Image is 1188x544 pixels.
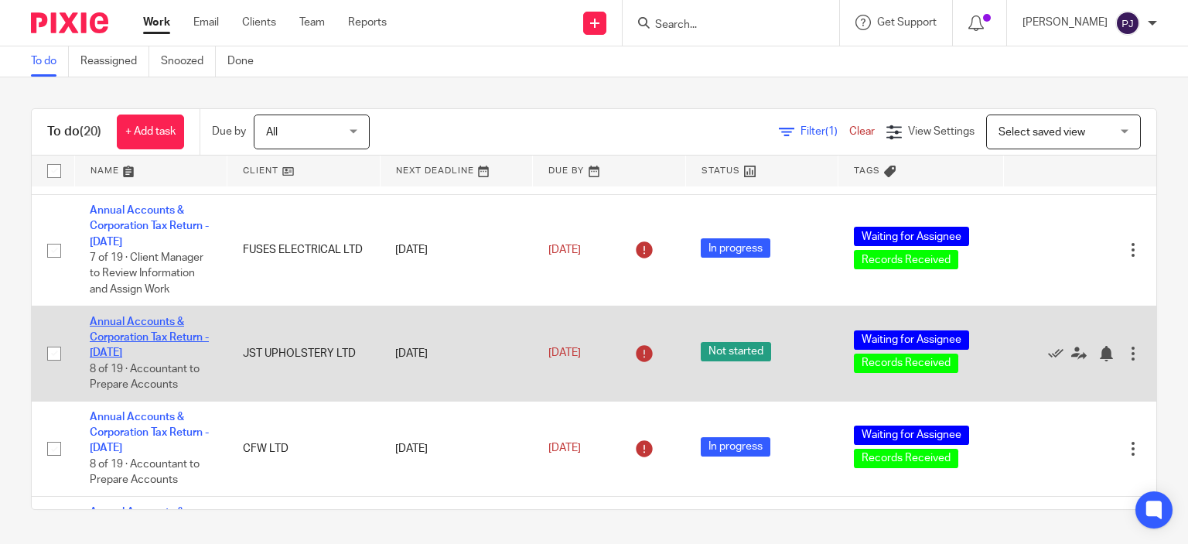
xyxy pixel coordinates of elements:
[242,15,276,30] a: Clients
[80,125,101,138] span: (20)
[854,250,958,269] span: Records Received
[31,46,69,77] a: To do
[548,245,581,255] span: [DATE]
[380,401,533,496] td: [DATE]
[1022,15,1108,30] p: [PERSON_NAME]
[877,17,937,28] span: Get Support
[31,12,108,33] img: Pixie
[299,15,325,30] a: Team
[161,46,216,77] a: Snoozed
[908,126,975,137] span: View Settings
[90,412,209,454] a: Annual Accounts & Corporation Tax Return - [DATE]
[854,166,880,175] span: Tags
[90,205,209,248] a: Annual Accounts & Corporation Tax Return - [DATE]
[854,330,969,350] span: Waiting for Assignee
[701,437,770,457] span: In progress
[825,126,838,137] span: (1)
[701,342,771,361] span: Not started
[227,401,381,496] td: CFW LTD
[801,126,849,137] span: Filter
[193,15,219,30] a: Email
[1115,11,1140,36] img: svg%3E
[90,364,200,391] span: 8 of 19 · Accountant to Prepare Accounts
[90,459,200,486] span: 8 of 19 · Accountant to Prepare Accounts
[80,46,149,77] a: Reassigned
[47,124,101,140] h1: To do
[143,15,170,30] a: Work
[849,126,875,137] a: Clear
[854,227,969,246] span: Waiting for Assignee
[701,238,770,258] span: In progress
[1048,345,1071,361] a: Mark as done
[654,19,793,33] input: Search
[212,124,246,139] p: Due by
[227,194,381,306] td: FUSES ELECTRICAL LTD
[90,252,203,295] span: 7 of 19 · Client Manager to Review Information and Assign Work
[854,449,958,468] span: Records Received
[854,354,958,373] span: Records Received
[266,127,278,138] span: All
[227,46,265,77] a: Done
[548,443,581,454] span: [DATE]
[227,306,381,401] td: JST UPHOLSTERY LTD
[548,347,581,358] span: [DATE]
[348,15,387,30] a: Reports
[380,306,533,401] td: [DATE]
[90,316,209,359] a: Annual Accounts & Corporation Tax Return - [DATE]
[999,127,1085,138] span: Select saved view
[380,194,533,306] td: [DATE]
[117,115,184,149] a: + Add task
[854,426,969,445] span: Waiting for Assignee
